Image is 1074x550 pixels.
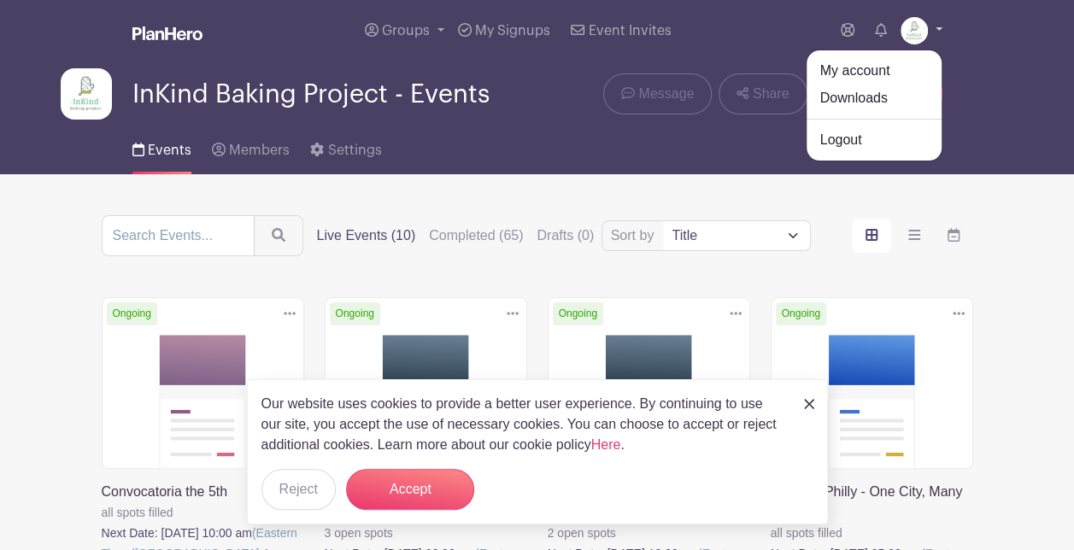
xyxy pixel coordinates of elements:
img: InKind-Logo.jpg [61,68,112,120]
img: logo_white-6c42ec7e38ccf1d336a20a19083b03d10ae64f83f12c07503d8b9e83406b4c7d.svg [132,26,202,40]
img: close_button-5f87c8562297e5c2d7936805f587ecaba9071eb48480494691a3f1689db116b3.svg [804,399,814,409]
input: Search Events... [102,215,255,256]
span: Share [753,84,789,104]
span: InKind Baking Project - Events [132,80,490,108]
span: Groups [382,24,430,38]
a: Message [603,73,712,114]
label: Live Events (10) [317,225,416,246]
div: filters [317,225,595,246]
label: Completed (65) [429,225,523,246]
span: Members [229,143,290,157]
span: Settings [328,143,382,157]
a: Downloads [807,85,942,112]
a: Here [591,437,621,452]
img: InKind-Logo.jpg [901,17,928,44]
span: Event Invites [589,24,672,38]
span: Message [638,84,694,104]
label: Sort by [611,225,660,246]
span: Events [148,143,191,157]
a: Events [132,120,191,174]
p: Our website uses cookies to provide a better user experience. By continuing to use our site, you ... [261,394,786,455]
span: My Signups [475,24,550,38]
div: Groups [806,50,942,161]
button: Reject [261,469,336,510]
a: Share [719,73,807,114]
a: My account [807,57,942,85]
label: Drafts (0) [537,225,594,246]
a: Settings [310,120,381,174]
div: order and view [852,219,973,253]
a: Members [212,120,290,174]
a: Logout [807,126,942,154]
button: Accept [346,469,474,510]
